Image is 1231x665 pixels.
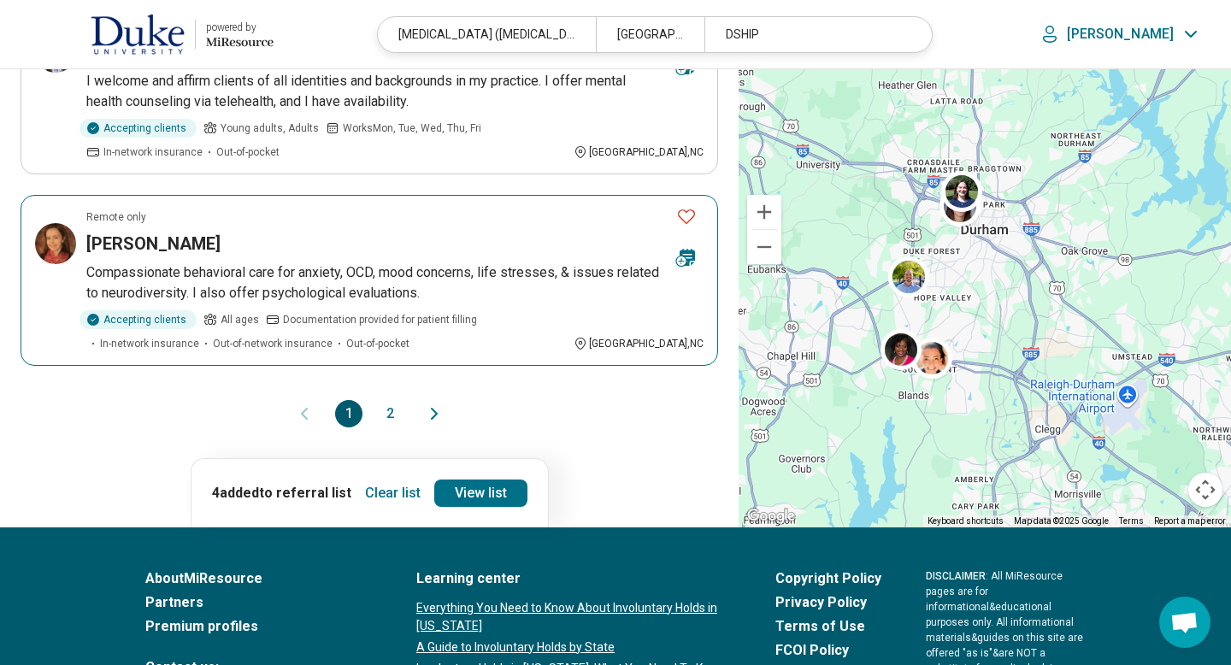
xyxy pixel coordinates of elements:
a: Privacy Policy [775,592,881,613]
button: Previous page [294,400,315,427]
a: Everything You Need to Know About Involuntary Holds in [US_STATE] [416,599,731,635]
button: 2 [376,400,403,427]
span: Out-of-pocket [346,336,409,351]
a: Report a map error [1154,516,1226,526]
span: In-network insurance [103,144,203,160]
a: Learning center [416,568,731,589]
a: Duke Universitypowered by [27,14,274,55]
a: Terms of Use [775,616,881,637]
a: Copyright Policy [775,568,881,589]
p: I welcome and affirm clients of all identities and backgrounds in my practice. I offer mental hea... [86,71,704,112]
span: to referral list [259,485,351,501]
button: Map camera controls [1188,473,1222,507]
a: Open this area in Google Maps (opens a new window) [743,505,799,527]
span: Documentation provided for patient filling [283,312,477,327]
a: Open chat [1159,597,1210,648]
div: [MEDICAL_DATA] ([MEDICAL_DATA]), [MEDICAL_DATA] [378,17,595,52]
a: A Guide to Involuntary Holds by State [416,639,731,656]
div: [GEOGRAPHIC_DATA] , NC [574,336,704,351]
span: All ages [221,312,259,327]
div: [GEOGRAPHIC_DATA] , NC [574,144,704,160]
button: Clear list [358,480,427,507]
span: DISCLAIMER [926,570,986,582]
button: Favorite [669,199,704,234]
a: AboutMiResource [145,568,372,589]
div: [GEOGRAPHIC_DATA], [GEOGRAPHIC_DATA] [596,17,704,52]
div: powered by [206,20,274,35]
button: 1 [335,400,362,427]
button: Keyboard shortcuts [928,515,1004,527]
button: Zoom out [747,230,781,264]
span: Young adults, Adults [221,121,319,136]
div: Accepting clients [80,119,197,138]
a: View list [434,480,527,507]
button: Zoom in [747,195,781,229]
img: Duke University [91,14,185,55]
span: Works Mon, Tue, Wed, Thu, Fri [343,121,481,136]
span: Out-of-pocket [216,144,280,160]
p: Compassionate behavioral care for anxiety, OCD, mood concerns, life stresses, & issues related to... [86,262,704,303]
button: Next page [424,400,445,427]
span: In-network insurance [100,336,199,351]
p: 4 added [212,483,351,503]
span: Out-of-network insurance [213,336,333,351]
a: Terms (opens in new tab) [1119,516,1144,526]
p: [PERSON_NAME] [1067,26,1174,43]
div: DSHIP [704,17,922,52]
h3: [PERSON_NAME] [86,232,221,256]
a: Partners [145,592,372,613]
div: Accepting clients [80,310,197,329]
a: FCOI Policy [775,640,881,661]
a: Premium profiles [145,616,372,637]
img: Google [743,505,799,527]
p: Remote only [86,209,146,225]
span: Map data ©2025 Google [1014,516,1109,526]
